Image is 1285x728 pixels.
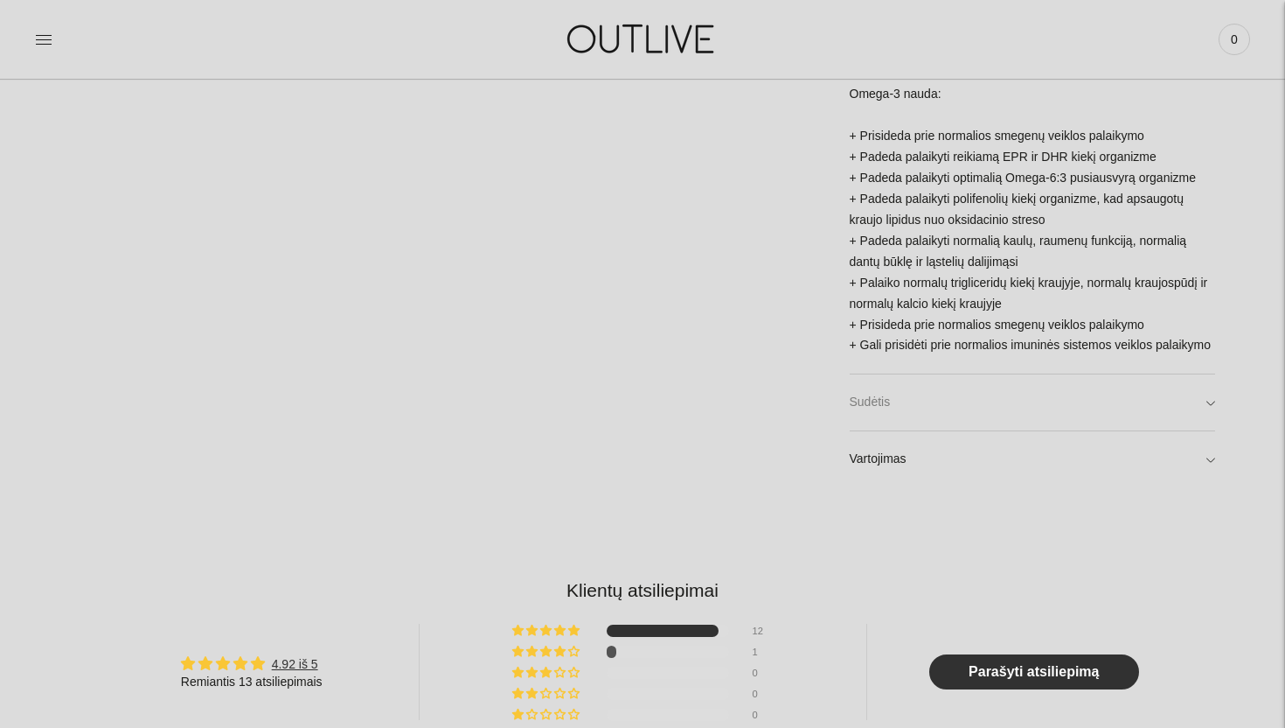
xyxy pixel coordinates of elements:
[181,674,323,691] div: Remiantis 13 atsiliepimais
[181,654,323,674] div: Average rating is 4.92 stars
[850,431,1216,487] a: Vartojimas
[84,577,1201,603] h2: Klientų atsiliepimai
[1222,27,1247,52] span: 0
[7,98,107,113] a: Enable Validation
[7,98,107,113] abbr: Enabling validation will send analytics events to the Bazaarvoice validation service. If an event...
[753,625,774,637] div: 12
[1219,20,1250,59] a: 0
[929,654,1139,689] a: Parašyti atsiliepimą
[7,42,255,70] h5: Bazaarvoice Analytics content is not detected on this page.
[512,646,582,658] div: 8% (1) reviews with 4 star rating
[7,7,255,23] p: Analytics Inspector 1.7.0
[533,9,752,69] img: OUTLIVE
[753,646,774,658] div: 1
[850,374,1216,430] a: Sudėtis
[512,625,582,637] div: 92% (12) reviews with 5 star rating
[272,657,318,671] a: 4.92 iš 5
